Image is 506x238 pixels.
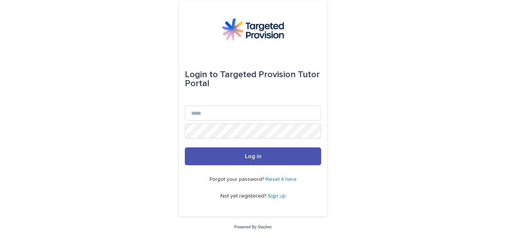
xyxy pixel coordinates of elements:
[266,177,297,182] a: Reset it here
[268,193,286,199] a: Sign up
[234,225,272,229] a: Powered By Stacker
[185,147,321,165] button: Log in
[185,64,321,94] div: Targeted Provision Tutor Portal
[222,18,284,40] img: M5nRWzHhSzIhMunXDL62
[220,193,268,199] span: Not yet registered?
[185,70,218,79] span: Login to
[245,153,262,159] span: Log in
[210,177,266,182] span: Forgot your password?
